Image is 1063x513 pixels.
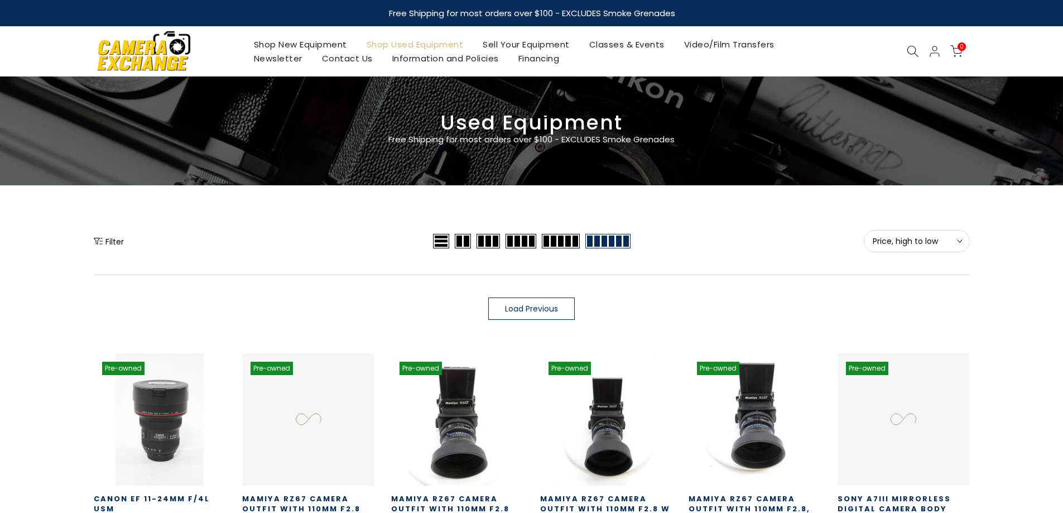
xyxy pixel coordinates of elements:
[958,42,966,51] span: 0
[312,51,382,65] a: Contact Us
[94,236,124,247] button: Show filters
[873,236,961,246] span: Price, high to low
[508,51,569,65] a: Financing
[488,298,575,320] a: Load Previous
[950,45,963,57] a: 0
[244,51,312,65] a: Newsletter
[388,7,675,19] strong: Free Shipping for most orders over $100 - EXCLUDES Smoke Grenades
[579,37,674,51] a: Classes & Events
[323,133,741,146] p: Free Shipping for most orders over $100 - EXCLUDES Smoke Grenades
[382,51,508,65] a: Information and Policies
[473,37,580,51] a: Sell Your Equipment
[244,37,357,51] a: Shop New Equipment
[357,37,473,51] a: Shop Used Equipment
[674,37,784,51] a: Video/Film Transfers
[94,116,970,130] h3: Used Equipment
[864,230,970,252] button: Price, high to low
[505,305,558,313] span: Load Previous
